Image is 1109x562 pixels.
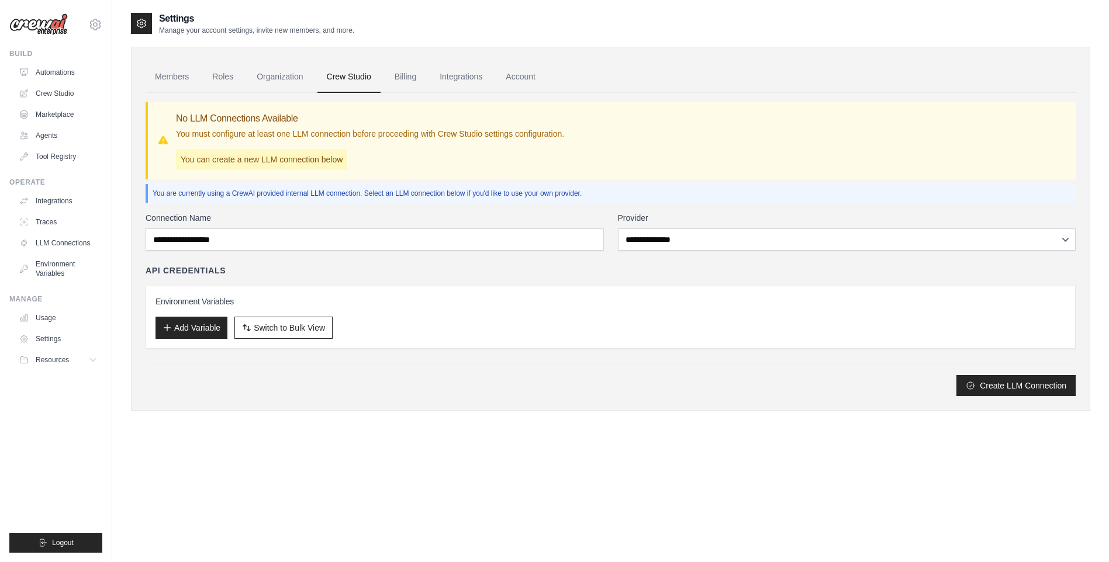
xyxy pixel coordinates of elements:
[14,63,102,82] a: Automations
[203,61,243,93] a: Roles
[36,355,69,365] span: Resources
[156,317,227,339] button: Add Variable
[52,538,74,547] span: Logout
[14,126,102,145] a: Agents
[247,61,312,93] a: Organization
[14,105,102,124] a: Marketplace
[159,12,354,26] h2: Settings
[14,192,102,210] a: Integrations
[14,213,102,231] a: Traces
[496,61,545,93] a: Account
[254,322,325,334] span: Switch to Bulk View
[234,317,333,339] button: Switch to Bulk View
[14,147,102,166] a: Tool Registry
[146,265,226,276] h4: API Credentials
[14,234,102,252] a: LLM Connections
[14,329,102,348] a: Settings
[317,61,381,93] a: Crew Studio
[156,296,1066,307] h3: Environment Variables
[9,178,102,187] div: Operate
[176,149,347,170] p: You can create a new LLM connection below
[14,255,102,283] a: Environment Variables
[9,13,68,36] img: Logo
[9,294,102,304] div: Manage
[956,375,1076,396] button: Create LLM Connection
[176,128,564,140] p: You must configure at least one LLM connection before proceeding with Crew Studio settings config...
[176,112,564,126] h3: No LLM Connections Available
[618,212,1076,224] label: Provider
[159,26,354,35] p: Manage your account settings, invite new members, and more.
[430,61,492,93] a: Integrations
[14,308,102,327] a: Usage
[14,84,102,103] a: Crew Studio
[146,212,604,224] label: Connection Name
[146,61,198,93] a: Members
[9,533,102,553] button: Logout
[9,49,102,58] div: Build
[385,61,426,93] a: Billing
[14,351,102,369] button: Resources
[153,189,1071,198] p: You are currently using a CrewAI provided internal LLM connection. Select an LLM connection below...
